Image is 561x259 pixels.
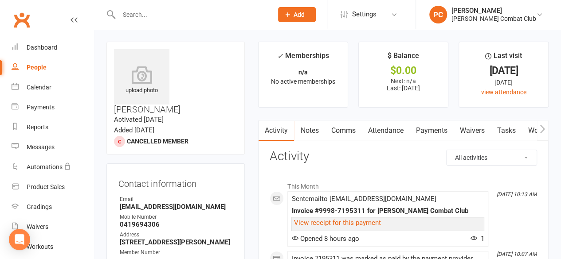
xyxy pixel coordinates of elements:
div: Messages [27,143,55,151]
div: [DATE] [467,66,540,75]
a: Dashboard [12,38,94,58]
a: Comms [325,120,361,141]
span: Settings [352,4,377,24]
a: Payments [409,120,453,141]
div: Mobile Number [120,213,233,221]
i: [DATE] 10:13 AM [497,191,537,197]
a: Notes [294,120,325,141]
strong: [STREET_ADDRESS][PERSON_NAME] [120,238,233,246]
time: Activated [DATE] [114,116,164,124]
div: Memberships [277,50,329,66]
a: view attendance [481,89,526,96]
a: Workouts [12,237,94,257]
a: Reports [12,117,94,137]
a: Activity [259,120,294,141]
div: Payments [27,104,55,111]
div: Open Intercom Messenger [9,229,30,250]
div: Dashboard [27,44,57,51]
div: upload photo [114,66,169,95]
a: People [12,58,94,77]
span: Opened 8 hours ago [291,235,359,243]
strong: n/a [298,69,308,76]
strong: [EMAIL_ADDRESS][DOMAIN_NAME] [120,203,233,211]
a: Calendar [12,77,94,97]
div: PC [429,6,447,23]
span: Sent email to [EMAIL_ADDRESS][DOMAIN_NAME] [291,195,436,203]
strong: 0419694306 [120,220,233,228]
div: Address [120,231,233,239]
div: $0.00 [367,66,440,75]
i: ✓ [277,52,283,60]
div: Product Sales [27,183,65,190]
time: Added [DATE] [114,126,154,134]
h3: Activity [270,150,537,163]
li: This Month [270,177,537,191]
div: Waivers [27,223,48,230]
a: Waivers [12,217,94,237]
a: Automations [12,157,94,177]
div: [DATE] [467,77,540,87]
a: Payments [12,97,94,117]
a: Product Sales [12,177,94,197]
div: Automations [27,163,63,170]
span: No active memberships [271,78,335,85]
div: Member Number [120,248,233,257]
div: Last visit [485,50,522,66]
button: Add [278,7,316,22]
span: Cancelled member [127,138,188,145]
div: Invoice #9998-7195311 for [PERSON_NAME] Combat Club [291,207,484,215]
div: [PERSON_NAME] Combat Club [451,15,536,23]
div: Email [120,195,233,204]
p: Next: n/a Last: [DATE] [367,77,440,92]
div: [PERSON_NAME] [451,7,536,15]
h3: Contact information [118,175,233,189]
a: Attendance [361,120,409,141]
div: $ Balance [388,50,419,66]
span: Add [294,11,305,18]
a: Messages [12,137,94,157]
i: [DATE] 10:07 AM [497,251,537,257]
a: Clubworx [11,9,33,31]
div: Reports [27,124,48,131]
a: Gradings [12,197,94,217]
div: Workouts [27,243,53,250]
a: View receipt for this payment [294,219,381,227]
div: Calendar [27,84,51,91]
div: People [27,64,47,71]
h3: [PERSON_NAME] [114,49,237,114]
div: Gradings [27,203,52,210]
input: Search... [116,8,267,21]
a: Waivers [453,120,490,141]
a: Tasks [490,120,522,141]
span: 1 [471,235,484,243]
